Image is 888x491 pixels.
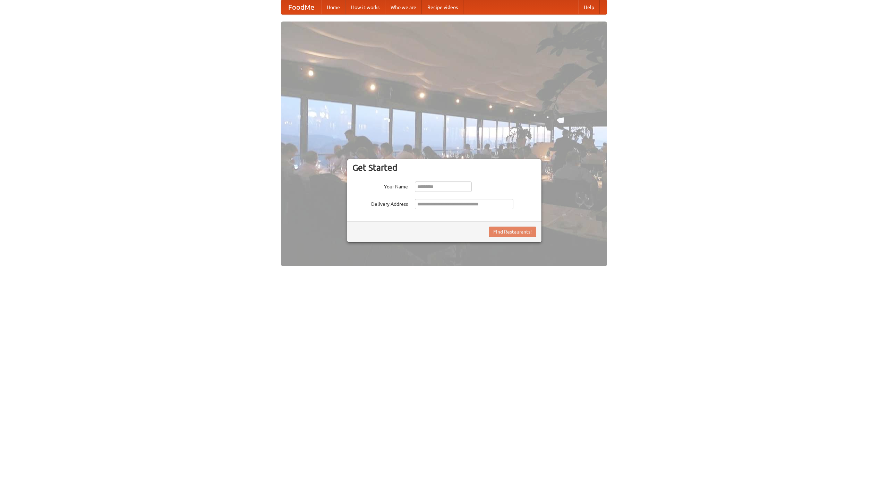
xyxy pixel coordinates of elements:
button: Find Restaurants! [489,227,536,237]
label: Delivery Address [352,199,408,208]
h3: Get Started [352,162,536,173]
a: How it works [345,0,385,14]
a: Recipe videos [422,0,463,14]
a: Help [578,0,600,14]
label: Your Name [352,181,408,190]
a: Home [321,0,345,14]
a: Who we are [385,0,422,14]
a: FoodMe [281,0,321,14]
